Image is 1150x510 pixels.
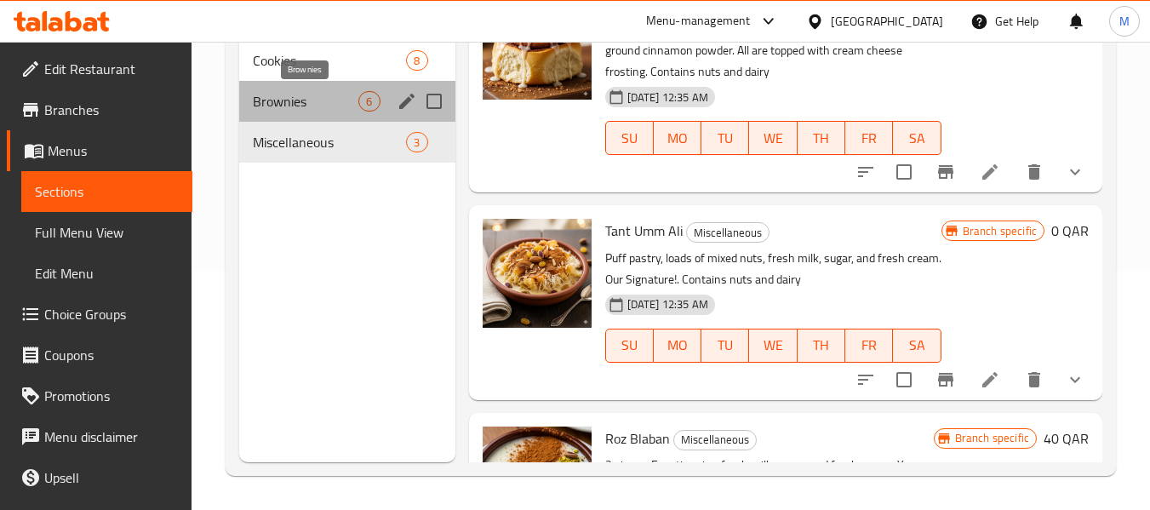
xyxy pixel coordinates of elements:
[407,53,426,69] span: 8
[48,140,179,161] span: Menus
[804,333,838,358] span: TH
[7,335,192,375] a: Coupons
[1014,152,1055,192] button: delete
[956,223,1044,239] span: Branch specific
[605,218,683,244] span: Tant Umm Ali
[7,130,192,171] a: Menus
[239,40,455,81] div: Cookies8
[7,49,192,89] a: Edit Restaurant
[893,329,941,363] button: SA
[394,89,420,114] button: edit
[798,121,845,155] button: TH
[35,222,179,243] span: Full Menu View
[893,121,941,155] button: SA
[44,427,179,447] span: Menu disclaimer
[407,135,426,151] span: 3
[646,11,751,32] div: Menu-management
[605,455,934,497] p: 3 pieces, Egyptian rice, fresh milk, sugar, and fresh cream. You can add honey and nuts of your c...
[7,89,192,130] a: Branches
[948,430,1036,446] span: Branch specific
[925,359,966,400] button: Branch-specific-item
[605,19,941,83] p: A fluffy dough with an additional mix of premium-quality butter and ground cinnamon powder. All a...
[605,121,654,155] button: SU
[756,333,790,358] span: WE
[654,121,701,155] button: MO
[900,126,934,151] span: SA
[1055,359,1096,400] button: show more
[1119,12,1130,31] span: M
[661,126,695,151] span: MO
[605,426,670,451] span: Roz Blaban
[845,152,886,192] button: sort-choices
[239,33,455,169] nav: Menu sections
[613,333,647,358] span: SU
[687,223,769,243] span: Miscellaneous
[845,359,886,400] button: sort-choices
[886,362,922,398] span: Select to update
[621,296,715,312] span: [DATE] 12:35 AM
[673,430,757,450] div: Miscellaneous
[7,294,192,335] a: Choice Groups
[239,122,455,163] div: Miscellaneous3
[845,329,893,363] button: FR
[44,467,179,488] span: Upsell
[7,457,192,498] a: Upsell
[980,162,1000,182] a: Edit menu item
[925,152,966,192] button: Branch-specific-item
[701,329,749,363] button: TU
[253,132,406,152] span: Miscellaneous
[621,89,715,106] span: [DATE] 12:35 AM
[359,94,379,110] span: 6
[852,333,886,358] span: FR
[980,370,1000,390] a: Edit menu item
[1044,427,1089,450] h6: 40 QAR
[798,329,845,363] button: TH
[253,91,358,112] span: Brownies
[239,81,455,122] div: Brownies6edit
[756,126,790,151] span: WE
[708,126,742,151] span: TU
[44,386,179,406] span: Promotions
[7,416,192,457] a: Menu disclaimer
[44,100,179,120] span: Branches
[831,12,943,31] div: [GEOGRAPHIC_DATA]
[21,253,192,294] a: Edit Menu
[406,50,427,71] div: items
[852,126,886,151] span: FR
[661,333,695,358] span: MO
[44,304,179,324] span: Choice Groups
[701,121,749,155] button: TU
[21,212,192,253] a: Full Menu View
[1065,370,1085,390] svg: Show Choices
[900,333,934,358] span: SA
[605,248,941,290] p: Puff pastry, loads of mixed nuts, fresh milk, sugar, and fresh cream. Our Signature!. Contains nu...
[674,430,756,450] span: Miscellaneous
[7,375,192,416] a: Promotions
[1051,219,1089,243] h6: 0 QAR
[613,126,647,151] span: SU
[749,329,797,363] button: WE
[686,222,770,243] div: Miscellaneous
[1055,152,1096,192] button: show more
[749,121,797,155] button: WE
[654,329,701,363] button: MO
[1065,162,1085,182] svg: Show Choices
[483,219,592,328] img: Tant Umm Ali
[605,329,654,363] button: SU
[21,171,192,212] a: Sections
[1014,359,1055,400] button: delete
[804,126,838,151] span: TH
[886,154,922,190] span: Select to update
[35,181,179,202] span: Sections
[44,345,179,365] span: Coupons
[845,121,893,155] button: FR
[44,59,179,79] span: Edit Restaurant
[708,333,742,358] span: TU
[35,263,179,284] span: Edit Menu
[253,50,406,71] span: Cookies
